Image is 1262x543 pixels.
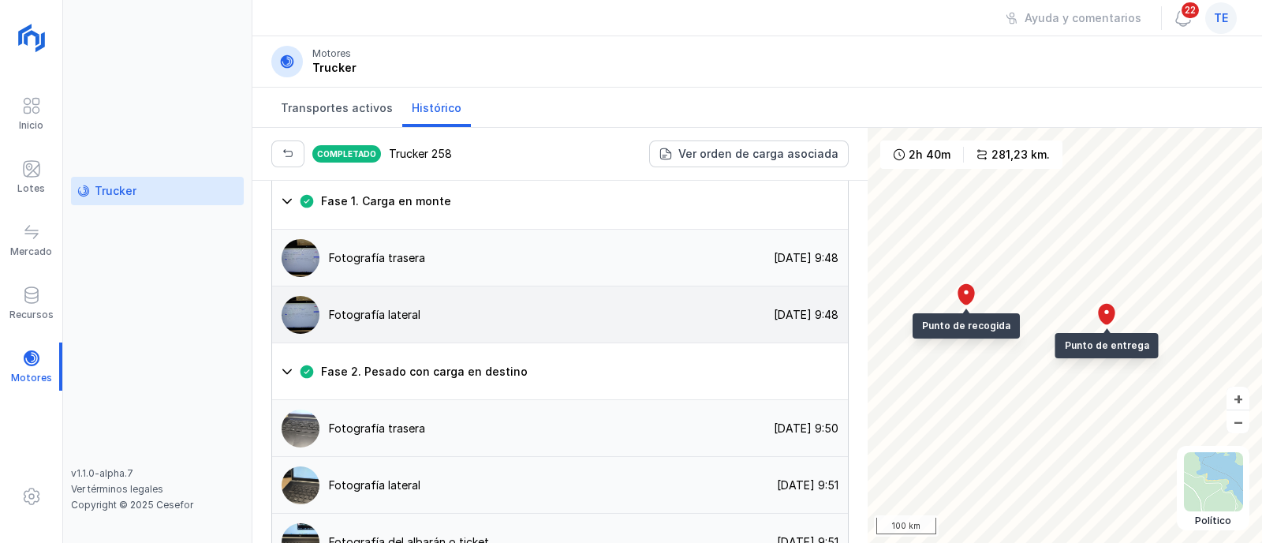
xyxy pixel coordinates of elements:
img: Fotografía trasera [282,410,319,448]
div: Recursos [9,309,54,321]
button: Ayuda y comentarios [995,5,1152,32]
button: Fase 2. Pesado con carga en destino [272,343,848,400]
span: te [1214,10,1228,26]
div: Mercado [10,245,52,258]
img: Fotografía lateral [282,296,319,334]
div: [DATE] 9:51 [767,477,848,493]
a: Trucker [71,177,244,205]
div: 281,23 km. [991,147,1050,163]
div: Trucker 258 [389,146,452,162]
button: Ver orden de carga asociada [649,140,849,167]
span: Transportes activos [281,100,393,116]
div: Ver orden de carga asociada [678,146,838,162]
a: Histórico [402,88,471,127]
img: Fotografía lateral [282,466,319,504]
div: Trucker [95,183,136,199]
div: Político [1184,515,1243,527]
div: Copyright © 2025 Cesefor [71,499,244,511]
div: Fotografía trasera [329,250,425,266]
div: Completado [311,144,383,164]
div: [DATE] 9:48 [764,250,848,266]
img: Fotografía trasera [282,239,319,277]
div: 2h 40m [909,147,950,163]
div: Fase 1. Carga en monte [321,193,451,209]
a: Ver términos legales [71,483,163,495]
span: Histórico [412,100,461,116]
span: 22 [1180,1,1200,20]
div: Fotografía lateral [329,477,420,493]
div: v1.1.0-alpha.7 [71,467,244,480]
button: + [1227,387,1249,410]
div: Fotografía trasera [329,421,425,436]
div: [DATE] 9:50 [764,421,848,436]
div: Fotografía lateral [329,307,420,323]
div: Lotes [17,182,45,195]
div: Fase 2. Pesado con carga en destino [321,364,528,380]
button: Fase 1. Carga en monte [272,173,848,230]
img: political.webp [1184,452,1243,511]
button: – [1227,410,1249,433]
a: Transportes activos [271,88,402,127]
div: Motores [312,47,351,60]
img: logoRight.svg [12,18,51,58]
div: Ayuda y comentarios [1025,10,1141,26]
div: Fase 1. Carga en monte [272,230,848,343]
div: [DATE] 9:48 [764,307,848,323]
div: Inicio [19,119,43,132]
div: Trucker [312,60,357,76]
